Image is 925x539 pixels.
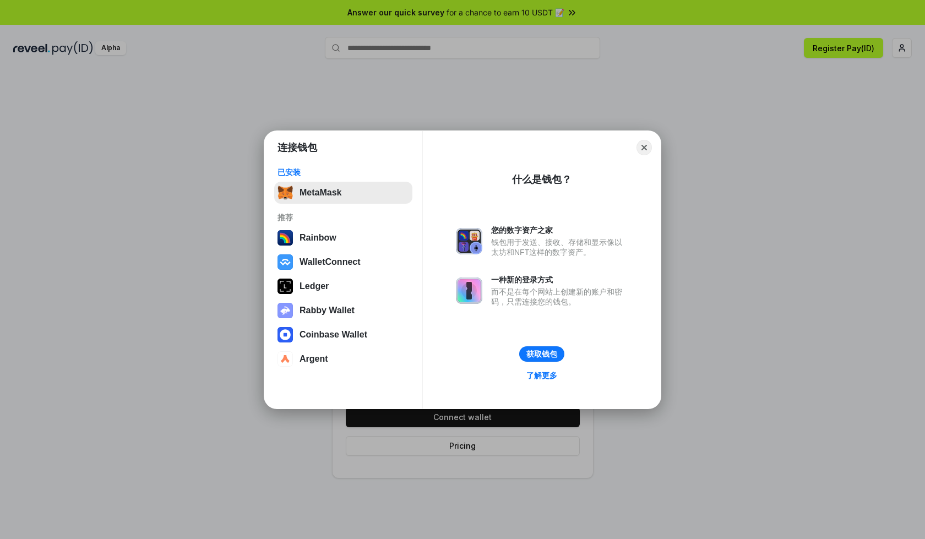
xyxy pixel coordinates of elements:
[300,233,336,243] div: Rainbow
[300,330,367,340] div: Coinbase Wallet
[491,287,628,307] div: 而不是在每个网站上创建新的账户和密码，只需连接您的钱包。
[274,227,412,249] button: Rainbow
[512,173,572,186] div: 什么是钱包？
[277,213,409,222] div: 推荐
[520,368,564,383] a: 了解更多
[491,275,628,285] div: 一种新的登录方式
[277,167,409,177] div: 已安装
[526,371,557,380] div: 了解更多
[456,277,482,304] img: svg+xml,%3Csvg%20xmlns%3D%22http%3A%2F%2Fwww.w3.org%2F2000%2Fsvg%22%20fill%3D%22none%22%20viewBox...
[456,228,482,254] img: svg+xml,%3Csvg%20xmlns%3D%22http%3A%2F%2Fwww.w3.org%2F2000%2Fsvg%22%20fill%3D%22none%22%20viewBox...
[277,327,293,342] img: svg+xml,%3Csvg%20width%3D%2228%22%20height%3D%2228%22%20viewBox%3D%220%200%2028%2028%22%20fill%3D...
[274,300,412,322] button: Rabby Wallet
[300,188,341,198] div: MetaMask
[526,349,557,359] div: 获取钱包
[491,225,628,235] div: 您的数字资产之家
[277,279,293,294] img: svg+xml,%3Csvg%20xmlns%3D%22http%3A%2F%2Fwww.w3.org%2F2000%2Fsvg%22%20width%3D%2228%22%20height%3...
[300,257,361,267] div: WalletConnect
[491,237,628,257] div: 钱包用于发送、接收、存储和显示像以太坊和NFT这样的数字资产。
[274,324,412,346] button: Coinbase Wallet
[277,185,293,200] img: svg+xml,%3Csvg%20fill%3D%22none%22%20height%3D%2233%22%20viewBox%3D%220%200%2035%2033%22%20width%...
[519,346,564,362] button: 获取钱包
[300,354,328,364] div: Argent
[277,351,293,367] img: svg+xml,%3Csvg%20width%3D%2228%22%20height%3D%2228%22%20viewBox%3D%220%200%2028%2028%22%20fill%3D...
[277,141,317,154] h1: 连接钱包
[277,230,293,246] img: svg+xml,%3Csvg%20width%3D%22120%22%20height%3D%22120%22%20viewBox%3D%220%200%20120%20120%22%20fil...
[300,306,355,315] div: Rabby Wallet
[274,275,412,297] button: Ledger
[274,182,412,204] button: MetaMask
[274,348,412,370] button: Argent
[277,254,293,270] img: svg+xml,%3Csvg%20width%3D%2228%22%20height%3D%2228%22%20viewBox%3D%220%200%2028%2028%22%20fill%3D...
[274,251,412,273] button: WalletConnect
[300,281,329,291] div: Ledger
[277,303,293,318] img: svg+xml,%3Csvg%20xmlns%3D%22http%3A%2F%2Fwww.w3.org%2F2000%2Fsvg%22%20fill%3D%22none%22%20viewBox...
[636,140,652,155] button: Close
